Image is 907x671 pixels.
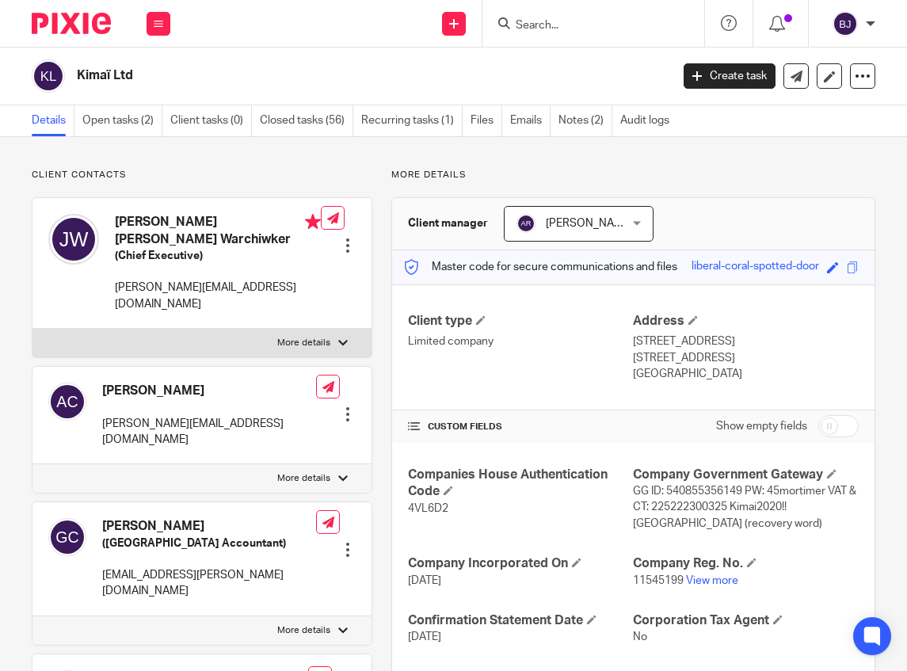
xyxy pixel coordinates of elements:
[115,248,321,264] h5: (Chief Executive)
[32,169,372,181] p: Client contacts
[716,418,807,434] label: Show empty fields
[48,383,86,421] img: svg%3E
[277,337,330,349] p: More details
[102,416,316,448] p: [PERSON_NAME][EMAIL_ADDRESS][DOMAIN_NAME]
[633,334,859,349] p: [STREET_ADDRESS]
[260,105,353,136] a: Closed tasks (56)
[408,334,634,349] p: Limited company
[102,383,316,399] h4: [PERSON_NAME]
[408,503,448,514] span: 4VL6D2
[48,518,86,556] img: svg%3E
[408,467,634,501] h4: Companies House Authentication Code
[692,258,819,276] div: liberal-coral-spotted-door
[48,214,99,265] img: svg%3E
[77,67,543,84] h2: Kimaï Ltd
[408,215,488,231] h3: Client manager
[361,105,463,136] a: Recurring tasks (1)
[408,575,441,586] span: [DATE]
[408,631,441,642] span: [DATE]
[633,555,859,572] h4: Company Reg. No.
[510,105,551,136] a: Emails
[391,169,875,181] p: More details
[408,555,634,572] h4: Company Incorporated On
[32,13,111,34] img: Pixie
[633,486,856,529] span: GG ID: 540855356149 PW: 45mortimer VAT & CT: 225222300325 Kimai2020!! [GEOGRAPHIC_DATA] (recovery...
[633,313,859,330] h4: Address
[277,624,330,637] p: More details
[408,421,634,433] h4: CUSTOM FIELDS
[633,467,859,483] h4: Company Government Gateway
[32,105,74,136] a: Details
[102,518,316,535] h4: [PERSON_NAME]
[115,280,321,312] p: [PERSON_NAME][EMAIL_ADDRESS][DOMAIN_NAME]
[32,59,65,93] img: svg%3E
[408,612,634,629] h4: Confirmation Statement Date
[833,11,858,36] img: svg%3E
[633,631,647,642] span: No
[633,366,859,382] p: [GEOGRAPHIC_DATA]
[514,19,657,33] input: Search
[305,214,321,230] i: Primary
[471,105,502,136] a: Files
[684,63,776,89] a: Create task
[558,105,612,136] a: Notes (2)
[686,575,738,586] a: View more
[633,350,859,366] p: [STREET_ADDRESS]
[277,472,330,485] p: More details
[633,575,684,586] span: 11545199
[620,105,677,136] a: Audit logs
[102,567,316,600] p: [EMAIL_ADDRESS][PERSON_NAME][DOMAIN_NAME]
[546,218,633,229] span: [PERSON_NAME]
[115,214,321,248] h4: [PERSON_NAME] [PERSON_NAME] Warchiwker
[404,259,677,275] p: Master code for secure communications and files
[633,612,859,629] h4: Corporation Tax Agent
[408,313,634,330] h4: Client type
[516,214,535,233] img: svg%3E
[102,536,316,551] h5: ([GEOGRAPHIC_DATA] Accountant)
[170,105,252,136] a: Client tasks (0)
[82,105,162,136] a: Open tasks (2)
